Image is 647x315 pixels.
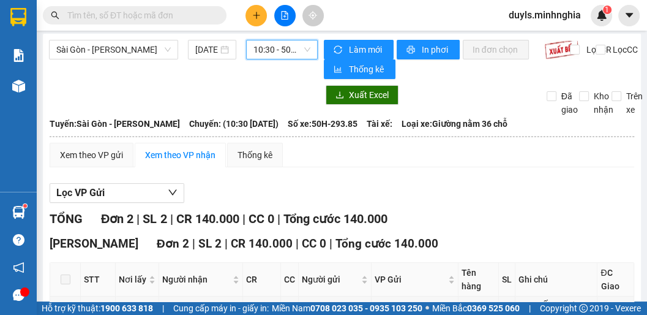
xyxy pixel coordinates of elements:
span: Tài xế: [367,117,392,131]
span: Chuyến: (10:30 [DATE]) [189,117,279,131]
span: TỔNG [50,211,83,226]
th: SL [499,263,515,297]
span: Đơn 2 [101,211,133,226]
span: Xuất Excel [349,88,389,102]
button: plus [245,5,267,26]
div: Xem theo VP nhận [145,148,215,162]
span: Sài Gòn - Phan Rí [56,40,171,59]
span: question-circle [13,234,24,246]
div: Thống kê [237,148,272,162]
span: | [329,237,332,251]
span: aim [309,11,317,20]
span: Tổng cước 140.000 [283,211,387,226]
span: Lọc VP Gửi [56,185,105,200]
span: Người gửi [302,273,359,286]
th: CC [281,263,299,297]
th: CR [243,263,281,297]
button: printerIn phơi [397,40,460,59]
button: In đơn chọn [463,40,529,59]
button: Lọc VP Gửi [50,183,184,203]
span: Cung cấp máy in - giấy in: [173,302,269,315]
span: Số xe: 50H-293.85 [288,117,357,131]
span: | [242,211,245,226]
button: caret-down [618,5,640,26]
span: Kho nhận [589,89,618,116]
span: | [192,237,195,251]
b: Tuyến: Sài Gòn - [PERSON_NAME] [50,119,180,129]
span: caret-down [624,10,635,21]
img: warehouse-icon [12,206,25,219]
span: Miền Nam [272,302,422,315]
img: warehouse-icon [12,80,25,93]
span: down [168,188,178,197]
span: | [296,237,299,251]
span: sync [334,45,344,55]
strong: 1900 633 818 [100,303,153,313]
span: 10:30 - 50H-293.85 [253,40,310,59]
span: | [170,211,173,226]
span: file-add [280,11,289,20]
span: notification [13,262,24,273]
button: file-add [274,5,296,26]
span: Người nhận [162,273,230,286]
span: 1 [605,6,609,14]
th: Tên hàng [458,263,499,297]
th: ĐC Giao [597,263,634,297]
input: 15/08/2025 [195,43,218,56]
span: duyls.minhnghia [499,7,591,23]
th: Ghi chú [515,263,598,297]
span: CR 140.000 [176,211,239,226]
span: bar-chart [334,65,344,75]
input: Tìm tên, số ĐT hoặc mã đơn [67,9,212,22]
span: ⚪️ [425,306,429,311]
strong: 0708 023 035 - 0935 103 250 [310,303,422,313]
strong: 0369 525 060 [467,303,520,313]
img: icon-new-feature [596,10,607,21]
th: STT [81,263,116,297]
button: aim [302,5,324,26]
span: In phơi [422,43,450,56]
span: | [225,237,228,251]
span: copyright [579,304,588,313]
img: solution-icon [12,49,25,62]
span: Đã giao [556,89,583,116]
span: | [277,211,280,226]
span: Hỗ trợ kỹ thuật: [42,302,153,315]
span: Miền Bắc [432,302,520,315]
span: Lọc CR [582,43,613,56]
span: [PERSON_NAME] [50,237,138,251]
span: plus [252,11,261,20]
span: printer [406,45,417,55]
div: Xem theo VP gửi [60,148,123,162]
img: logo-vxr [10,8,26,26]
img: 9k= [544,40,579,59]
span: Loại xe: Giường nằm 36 chỗ [402,117,507,131]
span: SL 2 [198,237,222,251]
span: search [51,11,59,20]
span: Lọc CC [607,43,639,56]
span: CR 140.000 [231,237,293,251]
span: Thống kê [349,63,386,76]
span: Tổng cước 140.000 [335,237,438,251]
sup: 1 [603,6,611,14]
span: CC 0 [302,237,326,251]
button: downloadXuất Excel [326,85,398,105]
span: CC 0 [248,211,274,226]
sup: 1 [23,204,27,208]
span: message [13,289,24,301]
span: VP Gửi [375,273,446,286]
span: SL 2 [143,211,166,226]
button: syncLàm mới [324,40,394,59]
span: Nơi lấy [119,273,146,286]
span: | [529,302,531,315]
span: download [335,91,344,101]
span: Làm mới [349,43,384,56]
button: bar-chartThống kê [324,59,395,79]
span: Đơn 2 [157,237,189,251]
span: | [162,302,164,315]
span: | [137,211,140,226]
